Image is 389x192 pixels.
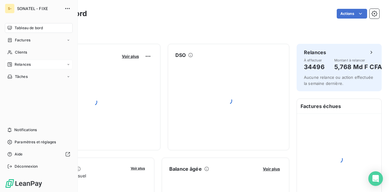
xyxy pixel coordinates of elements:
span: SONATEL - FIXE [17,6,61,11]
div: Open Intercom Messenger [368,171,383,186]
span: Aucune relance ou action effectuée la semaine dernière. [304,75,373,86]
h6: DSO [175,51,186,59]
span: Paramètres et réglages [15,139,56,145]
span: Voir plus [131,166,145,170]
span: Chiffre d'affaires mensuel [34,173,126,179]
a: Aide [5,149,73,159]
button: Voir plus [129,165,147,171]
span: Notifications [14,127,37,133]
button: Actions [337,9,367,19]
span: Voir plus [122,54,139,59]
img: Logo LeanPay [5,179,43,188]
h6: Factures échues [297,99,381,113]
h6: Balance âgée [169,165,202,173]
span: À effectuer [304,58,325,62]
div: S- [5,4,15,13]
span: Factures [15,37,30,43]
span: Tableau de bord [15,25,43,31]
button: Voir plus [120,54,141,59]
span: Voir plus [263,166,280,171]
span: Aide [15,152,23,157]
span: Déconnexion [15,164,38,169]
h6: Relances [304,49,326,56]
h4: 34496 [304,62,325,72]
h4: 5,768 Md F CFA [334,62,382,72]
span: Montant à relancer [334,58,382,62]
span: Relances [15,62,31,67]
span: Clients [15,50,27,55]
span: Tâches [15,74,28,79]
button: Voir plus [261,166,282,172]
